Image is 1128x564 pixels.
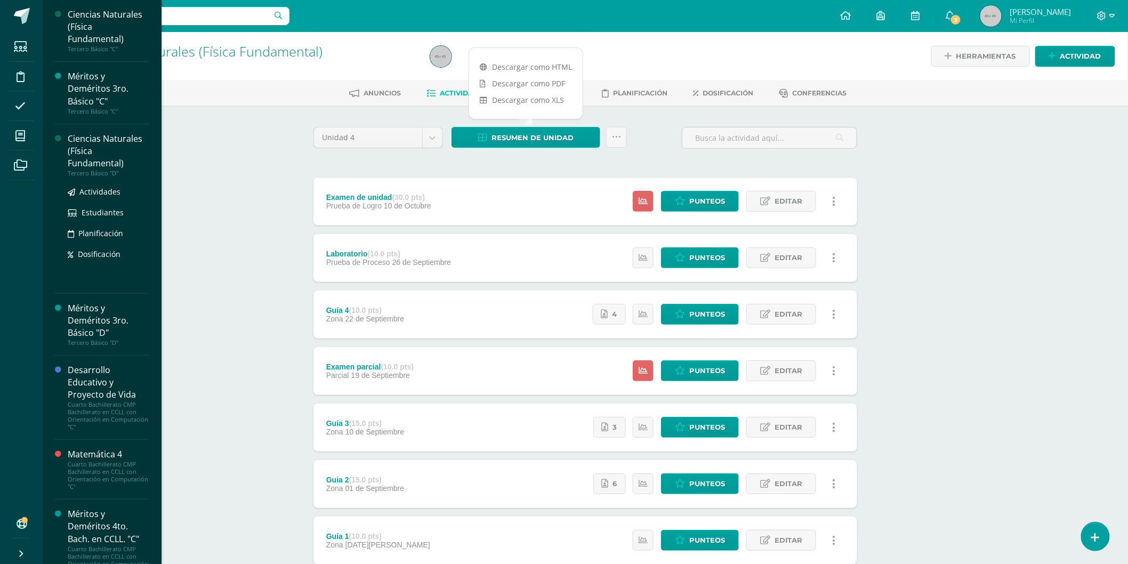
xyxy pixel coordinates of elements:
a: Matemática 4Cuarto Bachillerato CMP Bachillerato en CCLL con Orientación en Computación "C" [68,448,149,490]
strong: (15.0 pts) [349,476,382,484]
span: Estudiantes [82,207,124,217]
span: [DATE][PERSON_NAME] [345,541,430,549]
span: Editar [775,530,802,550]
a: Punteos [661,417,739,438]
span: Dosificación [703,89,754,97]
span: Punteos [689,248,725,268]
span: Prueba de Logro [326,202,382,210]
a: Conferencias [779,85,847,102]
span: Anuncios [364,89,401,97]
span: Editar [775,248,802,268]
a: Punteos [661,304,739,325]
span: Editar [775,304,802,324]
div: Guía 3 [326,419,404,428]
img: 45x45 [430,46,452,67]
span: Editar [775,191,802,211]
div: Tercero Básico "C" [68,45,149,53]
strong: (10.0 pts) [368,249,400,258]
a: Desarrollo Educativo y Proyecto de VidaCuarto Bachillerato CMP Bachillerato en CCLL con Orientaci... [68,364,149,431]
div: Tercero Básico "D" [68,170,149,177]
span: Parcial [326,371,349,380]
a: Planificación [68,227,149,239]
span: Actividades [79,187,120,197]
span: Planificación [78,228,123,238]
a: Méritos y Deméritos 3ro. Básico "D"Tercero Básico "D" [68,302,149,347]
a: Descargar como HTML [469,59,583,75]
a: Planificación [602,85,668,102]
a: Herramientas [931,46,1030,67]
input: Busca la actividad aquí... [682,127,857,148]
span: Punteos [689,361,725,381]
a: Descargar como XLS [469,92,583,108]
span: Planificación [614,89,668,97]
span: Herramientas [956,46,1016,66]
div: Méritos y Deméritos 3ro. Básico "C" [68,70,149,107]
div: Tercero Básico "C" [68,108,149,115]
a: Méritos y Deméritos 3ro. Básico "C"Tercero Básico "C" [68,70,149,115]
span: Resumen de unidad [492,128,574,148]
a: Actividad [1035,46,1115,67]
a: Estudiantes [68,206,149,219]
span: Zona [326,315,343,323]
span: Conferencias [793,89,847,97]
a: Descargar como PDF [469,75,583,92]
a: Ciencias Naturales (Física Fundamental) [83,42,323,60]
div: Cuarto Bachillerato CMP Bachillerato en CCLL con Orientación en Computación "C" [68,461,149,490]
span: Punteos [689,417,725,437]
span: Punteos [689,191,725,211]
div: Ciencias Naturales (Física Fundamental) [68,133,149,170]
a: 4 [593,304,626,325]
a: Punteos [661,360,739,381]
span: Punteos [689,530,725,550]
span: Editar [775,417,802,437]
a: Actividades [427,85,487,102]
div: Tercero Básico "D" [68,339,149,347]
a: 6 [593,473,626,494]
img: 45x45 [980,5,1002,27]
div: Tercero Básico 'C' [83,59,417,69]
span: 6 [613,474,617,494]
span: 3 [950,14,962,26]
span: 19 de Septiembre [351,371,410,380]
span: Actividad [1060,46,1101,66]
span: 22 de Septiembre [345,315,405,323]
a: Ciencias Naturales (Física Fundamental)Tercero Básico "D" [68,133,149,177]
a: 3 [593,417,626,438]
span: Punteos [689,304,725,324]
a: Actividades [68,186,149,198]
span: Unidad 4 [322,127,414,148]
a: Ciencias Naturales (Física Fundamental)Tercero Básico "C" [68,9,149,53]
span: Zona [326,541,343,549]
span: 26 de Septiembre [392,258,452,267]
div: Cuarto Bachillerato CMP Bachillerato en CCLL con Orientación en Computación "C" [68,401,149,431]
span: Dosificación [78,249,120,259]
span: 4 [613,304,617,324]
div: Desarrollo Educativo y Proyecto de Vida [68,364,149,401]
a: Punteos [661,530,739,551]
span: 10 de Octubre [384,202,431,210]
strong: (10.0 pts) [349,306,382,315]
span: [PERSON_NAME] [1010,6,1071,17]
span: Prueba de Proceso [326,258,390,267]
a: Anuncios [350,85,401,102]
strong: (30.0 pts) [392,193,425,202]
span: 01 de Septiembre [345,484,405,493]
span: Punteos [689,474,725,494]
strong: (15.0 pts) [349,419,382,428]
h1: Ciencias Naturales (Física Fundamental) [83,44,417,59]
div: Matemática 4 [68,448,149,461]
a: Dosificación [68,248,149,260]
span: 3 [613,417,617,437]
div: Guía 1 [326,532,430,541]
div: Guía 4 [326,306,404,315]
strong: (10.0 pts) [349,532,382,541]
input: Busca un usuario... [50,7,289,25]
strong: (10.0 pts) [381,362,414,371]
span: 10 de Septiembre [345,428,405,436]
div: Méritos y Deméritos 3ro. Básico "D" [68,302,149,339]
a: Resumen de unidad [452,127,600,148]
a: Punteos [661,191,739,212]
a: Punteos [661,247,739,268]
div: Laboratorio [326,249,451,258]
span: Actividades [440,89,487,97]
